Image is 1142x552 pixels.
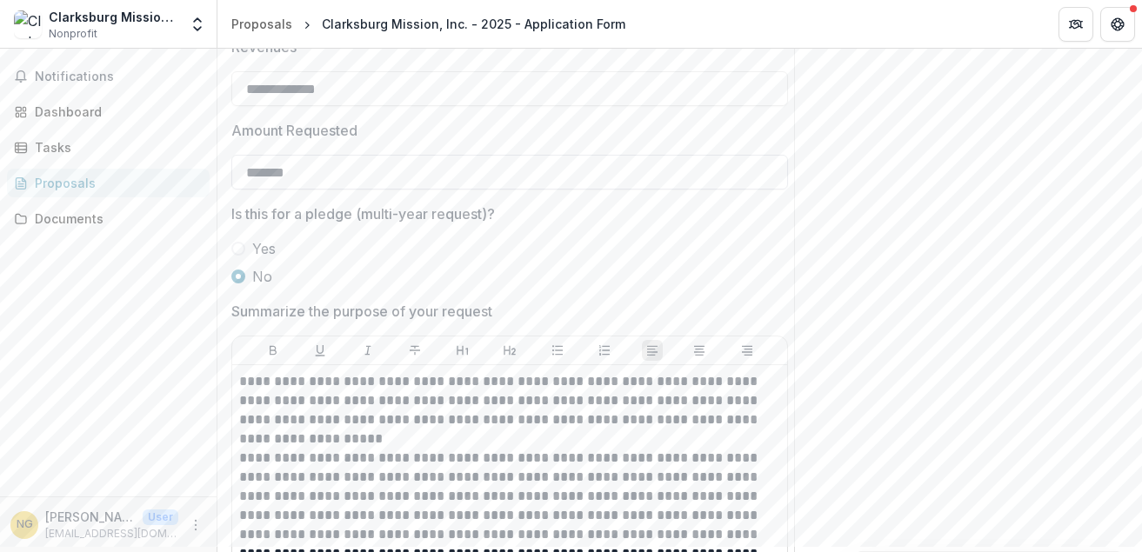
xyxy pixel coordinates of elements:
button: More [185,515,206,535]
button: Notifications [7,63,210,90]
img: Clarksburg Mission, Inc. [14,10,42,38]
span: Notifications [35,70,203,84]
button: Align Center [689,340,710,361]
button: Bullet List [547,340,568,361]
div: Dashboard [35,103,196,121]
div: Proposals [231,15,292,33]
button: Open entity switcher [185,7,210,42]
p: User [143,509,178,525]
button: Ordered List [594,340,615,361]
button: Align Right [737,340,758,361]
p: Amount Requested [231,120,357,141]
span: Yes [252,238,276,259]
p: Is this for a pledge (multi-year request)? [231,203,495,224]
div: Clarksburg Mission, Inc. - 2025 - Application Form [322,15,625,33]
button: Strike [404,340,425,361]
button: Partners [1059,7,1093,42]
button: Align Left [642,340,663,361]
div: Tasks [35,138,196,156]
button: Heading 1 [452,340,473,361]
nav: breadcrumb [224,11,632,37]
button: Bold [263,340,284,361]
p: [EMAIL_ADDRESS][DOMAIN_NAME] [45,526,178,542]
a: Dashboard [7,97,210,126]
a: Documents [7,204,210,233]
button: Underline [310,340,331,361]
a: Tasks [7,133,210,162]
div: Documents [35,209,196,228]
button: Get Help [1100,7,1135,42]
span: No [252,266,272,287]
p: [PERSON_NAME] [45,508,136,526]
div: Proposals [35,174,196,192]
button: Italicize [357,340,378,361]
div: Clarksburg Mission, Inc. [49,8,178,26]
span: Nonprofit [49,26,97,42]
button: Heading 2 [499,340,520,361]
p: Summarize the purpose of your request [231,301,492,322]
a: Proposals [7,169,210,197]
a: Proposals [224,11,299,37]
div: Natalie Gigliotti [17,519,33,530]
